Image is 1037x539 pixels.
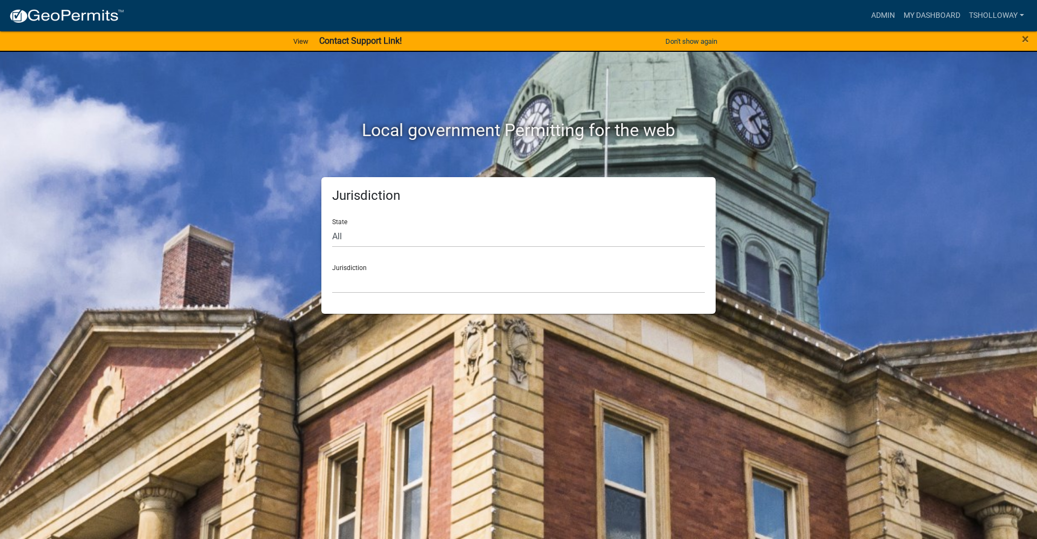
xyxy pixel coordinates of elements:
h5: Jurisdiction [332,188,705,204]
button: Close [1022,32,1029,45]
strong: Contact Support Link! [319,36,402,46]
a: View [289,32,313,50]
a: My Dashboard [899,5,965,26]
h2: Local government Permitting for the web [219,120,818,140]
span: × [1022,31,1029,46]
a: Admin [867,5,899,26]
a: tsholloway [965,5,1028,26]
button: Don't show again [661,32,722,50]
